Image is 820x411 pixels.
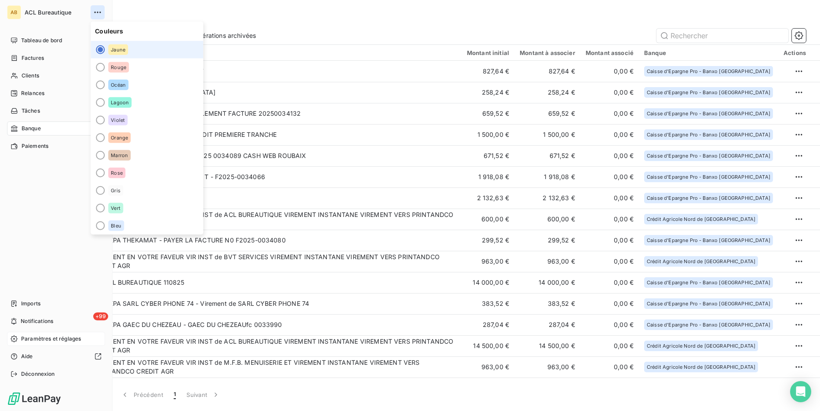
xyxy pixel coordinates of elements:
span: Vert [111,205,120,211]
a: Paiements [7,139,105,153]
span: Caisse d'Epargne Pro - Banxo [GEOGRAPHIC_DATA] [647,111,770,116]
span: +99 [93,312,108,320]
a: 85Relances [7,86,105,100]
input: Rechercher [656,29,788,43]
div: Open Intercom Messenger [790,381,811,402]
span: Tâches [22,107,40,115]
td: 600,00 € [462,209,514,230]
span: Crédit Agricole Nord de [GEOGRAPHIC_DATA] [647,364,755,370]
td: 335,95 € [514,378,580,399]
td: VIR INST DAN GROUP - FORFAIT AUDIT PREMIERE TRANCHE [88,124,462,145]
a: 41Banque [7,121,105,136]
td: 827,64 € [462,61,514,82]
td: VIREMENT EN VOTRE FAVEUR VIR INST de BVT SERVICES VIREMENT INSTANTANE VIREMENT VERS PRINTANDCO CR... [88,251,462,272]
td: VIREMENT EN VOTRE FAVEUR VIR INST de M.F.B. MENUISERIE ET VIREMENT INSTANTANE VIREMENT VERS PRINT... [88,356,462,378]
span: Caisse d'Epargne Pro - Banxo [GEOGRAPHIC_DATA] [647,174,770,180]
td: 258,24 € [462,82,514,103]
td: 0,00 € [580,209,639,230]
span: Océan [111,82,126,88]
span: Caisse d'Epargne Pro - Banxo [GEOGRAPHIC_DATA] [647,301,770,306]
span: Crédit Agricole Nord de [GEOGRAPHIC_DATA] [647,217,755,222]
div: Banque [644,49,773,56]
td: 14 000,00 € [514,272,580,293]
td: 963,00 € [514,356,580,378]
td: 383,52 € [514,293,580,314]
td: VIR SEPA SAS ELEMENTAL SCIENTIF [88,61,462,82]
td: REMISE CHEQUES N° 1392668 [88,187,462,209]
td: 671,52 € [462,145,514,166]
td: 1 918,08 € [514,166,580,187]
td: 14 500,00 € [514,335,580,356]
span: Bleu [111,223,121,228]
span: Marron [111,153,128,158]
td: 287,04 € [514,314,580,335]
td: 963,00 € [514,251,580,272]
button: Suivant [181,385,226,404]
span: Banque [22,125,41,132]
td: 287,04 € [462,314,514,335]
span: Caisse d'Epargne Pro - Banxo [GEOGRAPHIC_DATA] [647,322,770,327]
span: Déconnexion [21,370,55,378]
td: 671,52 € [514,145,580,166]
td: 0,00 € [580,187,639,209]
td: 2 132,63 € [514,187,580,209]
td: 0,00 € [580,314,639,335]
span: Caisse d'Epargne Pro - Banxo [GEOGRAPHIC_DATA] [647,132,770,137]
td: 335,95 € [462,378,514,399]
span: Lagoon [111,100,129,105]
td: 0,00 € [580,251,639,272]
span: Factures [22,54,44,62]
span: Crédit Agricole Nord de [GEOGRAPHIC_DATA] [647,259,755,264]
a: Tableau de bord [7,33,105,48]
td: 0,00 € [580,145,639,166]
td: 299,52 € [462,230,514,251]
td: CB ACL BUREAUTIQUE 110825 [88,272,462,293]
td: 2 132,63 € [462,187,514,209]
span: Paiements [22,142,48,150]
a: Tâches [7,104,105,118]
td: VIR SEPA SARL CYBER PHONE 74 - Virement de SARL CYBER PHONE 74 [88,293,462,314]
span: Opérations archivées [193,31,256,40]
span: Caisse d'Epargne Pro - Banxo [GEOGRAPHIC_DATA] [647,238,770,243]
td: 383,52 € [462,293,514,314]
td: VIR INST S.A.S. LA [GEOGRAPHIC_DATA] [88,82,462,103]
button: Précédent [115,385,168,404]
td: 0,00 € [580,124,639,145]
td: VIR SEPA GAEC DU CHEZEAU - GAEC DU CHEZEAUfc 0033990 [88,314,462,335]
td: 1 500,00 € [514,124,580,145]
span: Imports [21,300,40,308]
td: 659,52 € [462,103,514,124]
td: 1 500,00 € [462,124,514,145]
td: VIR SEPA THEKAMAT - PAYER LA FACTURE N0 F2025-0034080 [88,230,462,251]
td: 299,52 € [514,230,580,251]
span: Violet [111,117,125,123]
span: Paramètres et réglages [21,335,81,343]
span: Couleurs [91,22,203,41]
span: Jaune [111,47,125,52]
span: Relances [21,89,44,97]
td: 659,52 € [514,103,580,124]
td: 1 918,08 € [462,166,514,187]
td: 0,00 € [580,82,639,103]
td: 963,00 € [462,251,514,272]
td: VIR SEPA EUROPEAN AND EASTERN T - F2025-0034066 [88,166,462,187]
div: Description [93,49,456,56]
td: 0,00 € [580,166,639,187]
td: 0,00 € [580,335,639,356]
img: Logo LeanPay [7,392,62,406]
div: AB [7,5,21,19]
a: Imports [7,297,105,311]
span: Caisse d'Epargne Pro - Banxo [GEOGRAPHIC_DATA] [647,69,770,74]
td: 827,64 € [514,61,580,82]
td: VIR [PERSON_NAME] VEYRET - REGLEMENT FACTURE 20250034132 [88,103,462,124]
td: 0,00 € [580,272,639,293]
span: Caisse d'Epargne Pro - Banxo [GEOGRAPHIC_DATA] [647,280,770,285]
div: Actions [784,49,806,56]
span: Gris [111,188,120,193]
td: 14 000,00 € [462,272,514,293]
td: 963,00 € [462,356,514,378]
td: 0,00 € [580,230,639,251]
span: Rouge [111,65,126,70]
td: VIREMENT EN VOTRE FAVEUR VIR INST de ACL BUREAUTIQUE VIREMENT INSTANTANE VIREMENT VERS PRINTANDCO... [88,335,462,356]
span: Rose [111,170,123,176]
